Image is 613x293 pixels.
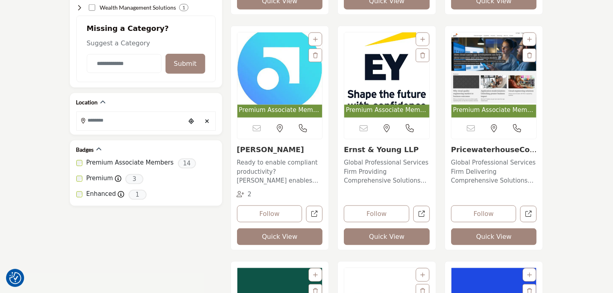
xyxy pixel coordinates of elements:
[178,159,196,169] span: 14
[87,24,205,39] h2: Missing a Category?
[182,5,185,10] b: 1
[451,156,537,185] a: Global Professional Services Firm Delivering Comprehensive Solutions for Financial Institutions P...
[247,191,251,198] span: 2
[527,36,532,43] a: Add To List
[237,158,323,185] p: Ready to enable compliant productivity? [PERSON_NAME] enables companies to transform oversight in...
[344,145,419,154] a: Ernst & Young LLP
[413,206,430,222] a: Open ernst-young-llp in new tab
[201,113,213,130] div: Clear search location
[453,106,535,115] span: Premium Associate Member
[237,33,323,105] img: Smarsh
[520,206,537,222] a: Open pricewaterhousecoopers-llp in new tab
[237,33,323,118] a: Open Listing in new tab
[179,4,188,11] div: 1 Results For Wealth Management Solutions
[89,4,95,11] input: Select Wealth Management Solutions checkbox
[76,176,82,182] input: Premium checkbox
[237,190,252,199] div: Followers
[76,160,82,166] input: Premium Associate Members checkbox
[125,174,143,184] span: 3
[313,36,318,43] a: Add To List
[77,113,185,128] input: Search Location
[237,206,302,222] button: Follow
[344,158,430,185] p: Global Professional Services Firm Providing Comprehensive Solutions for Financial Institutions Fr...
[166,54,205,74] button: Submit
[306,206,323,222] a: Open smarsh in new tab
[76,191,82,197] input: Enhanced checkbox
[9,272,21,284] button: Consent Preferences
[344,206,409,222] button: Follow
[344,33,429,105] img: Ernst & Young LLP
[86,158,174,167] label: Premium Associate Members
[237,156,323,185] a: Ready to enable compliant productivity? [PERSON_NAME] enables companies to transform oversight in...
[451,145,537,154] h3: PricewaterhouseCoopers LLP
[420,36,425,43] a: Add To List
[237,228,323,245] button: Quick View
[87,39,150,47] span: Suggest a Category
[9,272,21,284] img: Revisit consent button
[185,113,197,130] div: Choose your current location
[76,98,98,106] h2: Location
[452,33,537,105] img: PricewaterhouseCoopers LLP
[313,272,318,278] a: Add To List
[344,145,430,154] h3: Ernst & Young LLP
[344,156,430,185] a: Global Professional Services Firm Providing Comprehensive Solutions for Financial Institutions Fr...
[527,272,532,278] a: Add To List
[344,228,430,245] button: Quick View
[100,4,176,12] h4: Wealth Management Solutions: Providing comprehensive wealth management services to high-net-worth...
[420,272,425,278] a: Add To List
[452,33,537,118] a: Open Listing in new tab
[451,206,517,222] button: Follow
[87,54,161,73] input: Category Name
[344,33,429,118] a: Open Listing in new tab
[451,158,537,185] p: Global Professional Services Firm Delivering Comprehensive Solutions for Financial Institutions P...
[346,106,428,115] span: Premium Associate Member
[237,145,323,154] h3: Smarsh
[86,189,116,199] label: Enhanced
[237,145,304,154] a: [PERSON_NAME]
[129,190,147,200] span: 1
[86,174,113,183] label: Premium
[239,106,321,115] span: Premium Associate Member
[451,228,537,245] button: Quick View
[451,145,537,163] a: PricewaterhouseCoope...
[76,146,94,154] h2: Badges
